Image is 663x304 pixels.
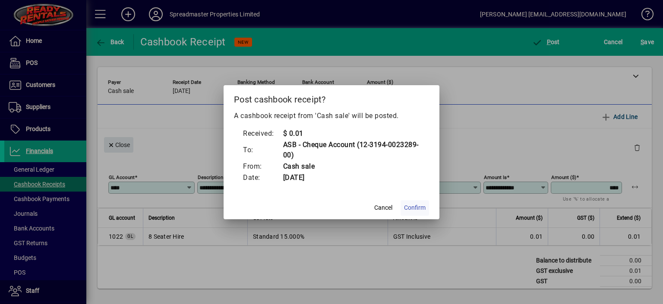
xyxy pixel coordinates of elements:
span: Cancel [374,203,392,212]
td: To: [243,139,283,161]
button: Confirm [401,200,429,216]
p: A cashbook receipt from 'Cash sale' will be posted. [234,111,429,121]
h2: Post cashbook receipt? [224,85,439,110]
td: ASB - Cheque Account (12-3194-0023289-00) [283,139,421,161]
button: Cancel [369,200,397,216]
td: Cash sale [283,161,421,172]
td: From: [243,161,283,172]
td: [DATE] [283,172,421,183]
span: Confirm [404,203,426,212]
td: Received: [243,128,283,139]
td: Date: [243,172,283,183]
td: $ 0.01 [283,128,421,139]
